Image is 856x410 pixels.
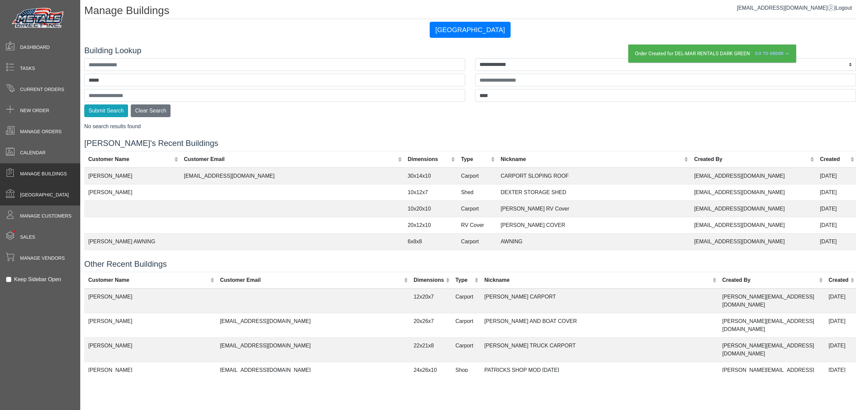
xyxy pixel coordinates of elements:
td: DEXTER STORAGE SHED [497,184,690,200]
img: Metals Direct Inc Logo [10,6,67,31]
td: Shop [451,362,480,386]
td: PATRICKS SHOP MOD [DATE] [480,362,719,386]
span: Dashboard [20,44,50,51]
div: Created [820,155,848,163]
td: 12x20x7 [410,289,451,313]
td: [PERSON_NAME] [84,313,216,337]
div: Created By [694,155,809,163]
td: [DATE] [825,337,856,362]
div: Type [461,155,489,163]
span: Manage Buildings [20,170,67,177]
td: 24x26x10 [410,362,451,386]
span: • [6,221,23,242]
div: Created By [722,276,817,284]
div: Customer Email [220,276,402,284]
td: [PERSON_NAME] [84,362,216,386]
td: 10x20x10 [404,250,457,266]
td: [PERSON_NAME] [84,289,216,313]
h1: Manage Buildings [84,4,856,19]
td: 20x12x10 [404,217,457,233]
span: Manage Customers [20,213,72,220]
td: [PERSON_NAME][EMAIL_ADDRESS][DOMAIN_NAME] [718,289,825,313]
div: Order Created for DEL-MAR RENTALS DARK GREEN [628,45,796,63]
span: Calendar [20,149,45,156]
div: Created [829,276,849,284]
td: [PERSON_NAME][EMAIL_ADDRESS][DOMAIN_NAME] [718,337,825,362]
td: [PERSON_NAME][EMAIL_ADDRESS][DOMAIN_NAME] [718,313,825,337]
label: Keep Sidebar Open [14,275,61,283]
span: New Order [20,107,49,114]
td: [EMAIL_ADDRESS][DOMAIN_NAME] [690,200,816,217]
td: RV Cover [457,217,497,233]
td: [PERSON_NAME] CARPORT [480,289,719,313]
td: Carport [457,250,497,266]
td: [DATE] [816,217,856,233]
td: 10x12x7 [404,184,457,200]
span: Tasks [20,65,35,72]
td: [PERSON_NAME] [84,337,216,362]
td: CARPORT SLOPING ROOF [497,168,690,184]
td: Carport [457,233,497,250]
span: Logout [836,5,852,11]
td: [PERSON_NAME] [84,184,180,200]
h4: [PERSON_NAME]'s Recent Buildings [84,139,856,148]
td: [DATE] [825,362,856,386]
td: 20x26x7 [410,313,451,337]
a: Go To Order -> [752,48,791,59]
td: [EMAIL_ADDRESS][DOMAIN_NAME] [180,168,404,184]
span: Manage Orders [20,128,62,135]
h4: Other Recent Buildings [84,259,856,269]
td: [DATE] [816,233,856,250]
div: No search results found [84,122,856,131]
td: Carport [457,168,497,184]
td: Carport [457,200,497,217]
td: [DATE] [816,200,856,217]
div: | [737,4,852,12]
td: Carport [451,289,480,313]
td: [PERSON_NAME] AWNING [84,233,180,250]
td: Carport [451,313,480,337]
td: 6x8x8 [404,233,457,250]
td: [PERSON_NAME] AND BOAT COVER [480,313,719,337]
div: Dimensions [414,276,444,284]
div: Type [455,276,473,284]
td: 22x21x8 [410,337,451,362]
td: [PERSON_NAME] TRUCK CARPORT [480,337,719,362]
button: Clear Search [131,104,171,117]
td: [EMAIL_ADDRESS][DOMAIN_NAME] [690,168,816,184]
a: [GEOGRAPHIC_DATA] [430,27,511,32]
div: Nickname [485,276,711,284]
td: [DATE] [825,313,856,337]
td: Shed [457,184,497,200]
td: [EMAIL_ADDRESS][DOMAIN_NAME] [690,217,816,233]
td: [EMAIL_ADDRESS][DOMAIN_NAME] [216,337,410,362]
td: Carport [451,337,480,362]
td: [DATE] [825,289,856,313]
div: Customer Name [88,276,209,284]
td: AWNING [497,233,690,250]
td: [PERSON_NAME] COVER [497,217,690,233]
td: [EMAIL_ADDRESS][DOMAIN_NAME] [690,184,816,200]
td: [DATE] [816,184,856,200]
td: 10x20x10 [404,200,457,217]
div: Customer Name [88,155,173,163]
td: [DATE] [816,250,856,266]
span: [GEOGRAPHIC_DATA] [20,191,69,198]
div: Dimensions [408,155,449,163]
div: Customer Email [184,155,396,163]
button: [GEOGRAPHIC_DATA] [430,22,511,38]
span: Current Orders [20,86,64,93]
td: [PERSON_NAME] RV Cover [497,200,690,217]
button: Submit Search [84,104,128,117]
td: [EMAIL_ADDRESS][DOMAIN_NAME] [690,250,816,266]
span: Sales [20,234,35,241]
td: [EMAIL_ADDRESS][DOMAIN_NAME] [216,313,410,337]
td: [PERSON_NAME] [84,168,180,184]
span: Manage Vendors [20,255,65,262]
a: [EMAIL_ADDRESS][DOMAIN_NAME] [737,5,834,11]
td: [EMAIL_ADDRESS][DOMAIN_NAME] [690,233,816,250]
td: [PERSON_NAME][EMAIL_ADDRESS][DOMAIN_NAME] [718,362,825,386]
td: [EMAIL_ADDRESS][DOMAIN_NAME] [216,362,410,386]
h4: Building Lookup [84,46,856,56]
